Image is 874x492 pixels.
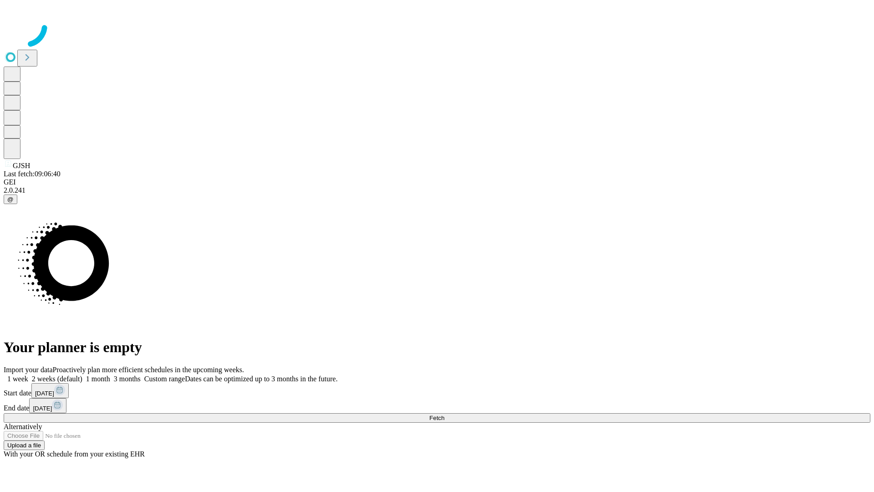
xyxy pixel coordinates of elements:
[4,339,870,356] h1: Your planner is empty
[4,195,17,204] button: @
[4,366,53,374] span: Import your data
[185,375,337,383] span: Dates can be optimized up to 3 months in the future.
[35,390,54,397] span: [DATE]
[4,450,145,458] span: With your OR schedule from your existing EHR
[114,375,141,383] span: 3 months
[144,375,185,383] span: Custom range
[4,186,870,195] div: 2.0.241
[29,398,66,413] button: [DATE]
[13,162,30,169] span: GJSH
[429,415,444,421] span: Fetch
[4,170,61,178] span: Last fetch: 09:06:40
[4,423,42,430] span: Alternatively
[31,383,69,398] button: [DATE]
[32,375,82,383] span: 2 weeks (default)
[7,196,14,203] span: @
[53,366,244,374] span: Proactively plan more efficient schedules in the upcoming weeks.
[4,178,870,186] div: GEI
[4,398,870,413] div: End date
[33,405,52,412] span: [DATE]
[4,441,45,450] button: Upload a file
[7,375,28,383] span: 1 week
[86,375,110,383] span: 1 month
[4,413,870,423] button: Fetch
[4,383,870,398] div: Start date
